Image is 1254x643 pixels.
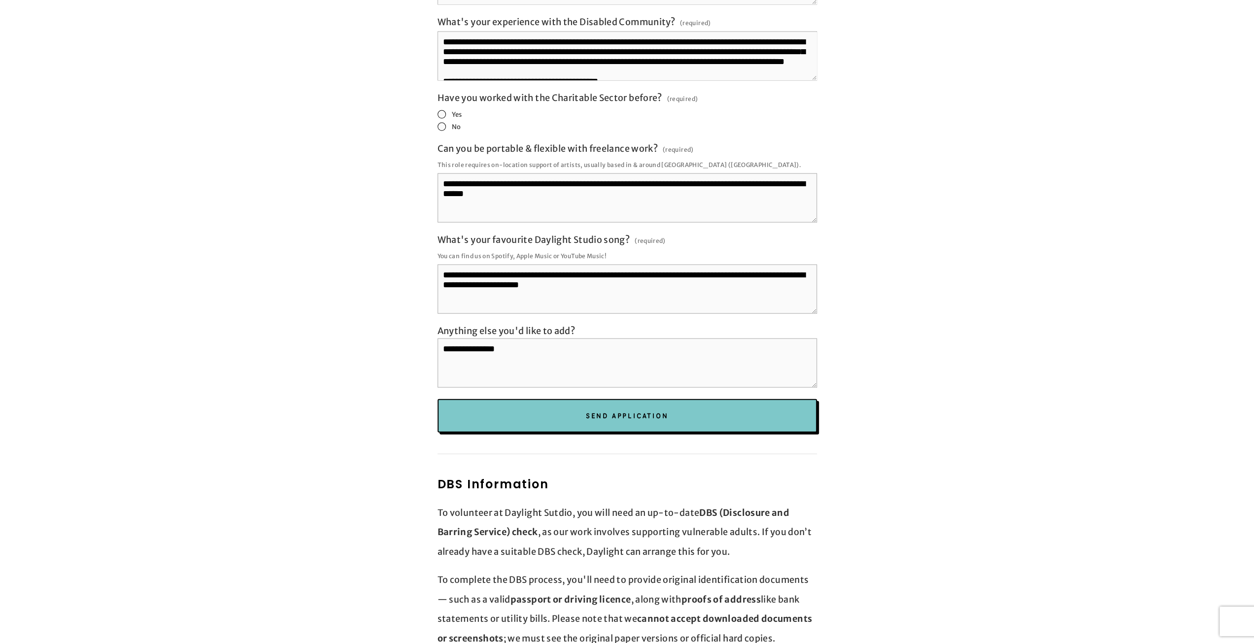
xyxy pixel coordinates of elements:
p: To volunteer at Daylight Sutdio, you will need an up-to-date , as our work involves supporting vu... [438,503,817,562]
span: (required) [635,234,666,247]
p: You can find us on Spotify, Apple Music or YouTube Music! [438,249,817,263]
span: What's your experience with the Disabled Community? [438,16,675,28]
h2: DBS Information [438,475,817,493]
span: Can you be portable & flexible with freelance work? [438,143,658,154]
strong: passport or driving licence [510,594,631,605]
span: Have you worked with the Charitable Sector before? [438,92,662,103]
span: Yes [452,110,462,119]
p: This role requires on-location support of artists, usually based in & around [GEOGRAPHIC_DATA] ([... [438,158,817,171]
span: Anything else you'd like to add? [438,325,576,337]
span: (required) [680,16,711,30]
span: (required) [667,92,698,105]
span: (required) [663,143,694,156]
span: What's your favourite Daylight Studio song? [438,234,630,245]
span: Send Application [586,411,669,420]
button: Send ApplicationSend Application [438,399,817,433]
span: No [452,123,461,131]
strong: proofs of address [681,594,761,605]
